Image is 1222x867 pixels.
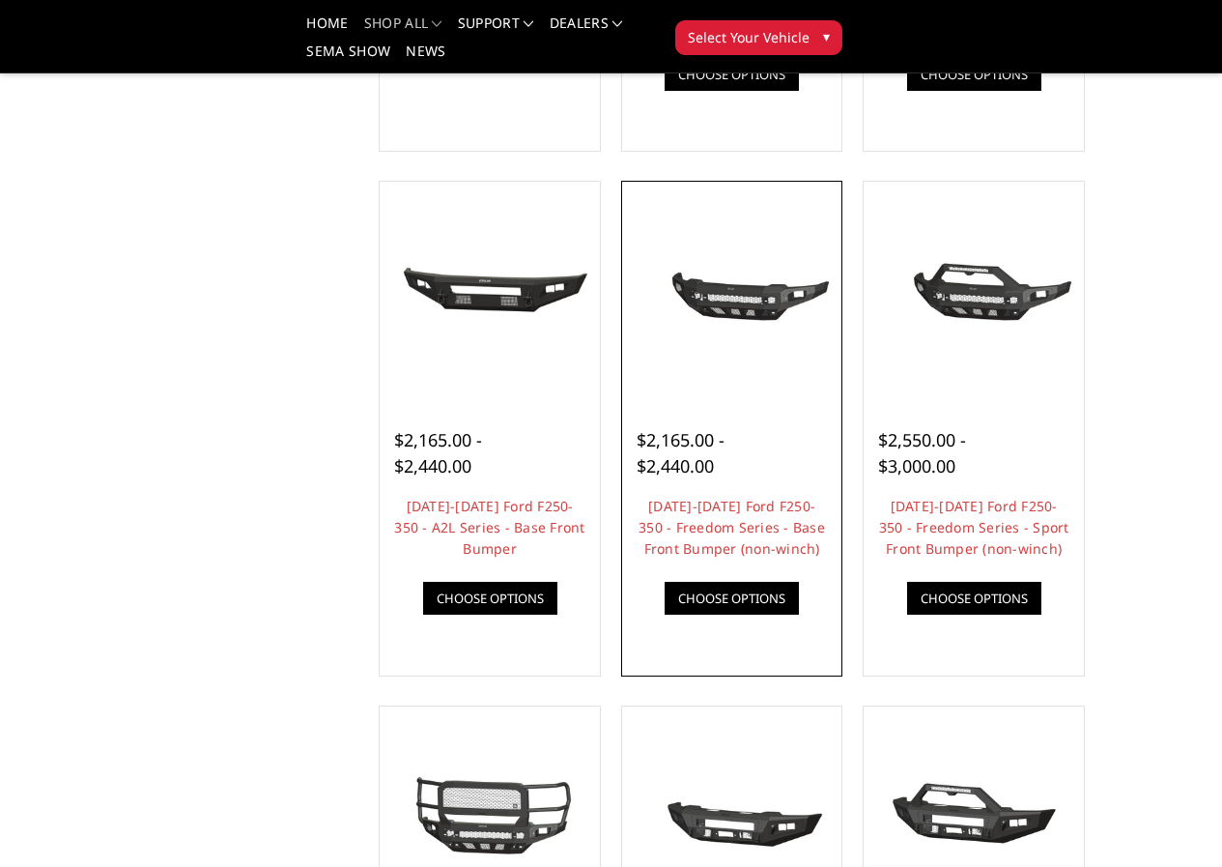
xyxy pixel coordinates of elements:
[879,497,1069,558] a: [DATE]-[DATE] Ford F250-350 - Freedom Series - Sport Front Bumper (non-winch)
[384,187,595,397] a: 2023-2025 Ford F250-350 - A2L Series - Base Front Bumper
[423,582,557,615] a: Choose Options
[665,58,799,91] a: Choose Options
[550,16,623,44] a: Dealers
[637,428,725,477] span: $2,165.00 - $2,440.00
[675,20,842,55] button: Select Your Vehicle
[907,58,1041,91] a: Choose Options
[627,243,838,341] img: 2023-2025 Ford F250-350 - Freedom Series - Base Front Bumper (non-winch)
[306,44,390,72] a: SEMA Show
[878,428,966,477] span: $2,550.00 - $3,000.00
[384,244,595,340] img: 2023-2025 Ford F250-350 - A2L Series - Base Front Bumper
[627,767,838,866] img: 2023-2025 Ford F250-350-A2 Series-Base Front Bumper (winch mount)
[306,16,348,44] a: Home
[823,26,830,46] span: ▾
[868,187,1079,397] a: 2023-2025 Ford F250-350 - Freedom Series - Sport Front Bumper (non-winch) Multiple lighting options
[639,497,825,558] a: [DATE]-[DATE] Ford F250-350 - Freedom Series - Base Front Bumper (non-winch)
[868,767,1079,866] img: 2023-2025 Ford F250-350-A2 Series-Sport Front Bumper (winch mount)
[907,582,1041,615] a: Choose Options
[665,582,799,615] a: Choose Options
[627,187,838,397] a: 2023-2025 Ford F250-350 - Freedom Series - Base Front Bumper (non-winch) 2023-2025 Ford F250-350 ...
[394,428,482,477] span: $2,165.00 - $2,440.00
[868,243,1079,341] img: 2023-2025 Ford F250-350 - Freedom Series - Sport Front Bumper (non-winch)
[458,16,534,44] a: Support
[394,497,584,558] a: [DATE]-[DATE] Ford F250-350 - A2L Series - Base Front Bumper
[364,16,442,44] a: shop all
[1125,774,1222,867] iframe: Chat Widget
[688,27,810,47] span: Select Your Vehicle
[406,44,445,72] a: News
